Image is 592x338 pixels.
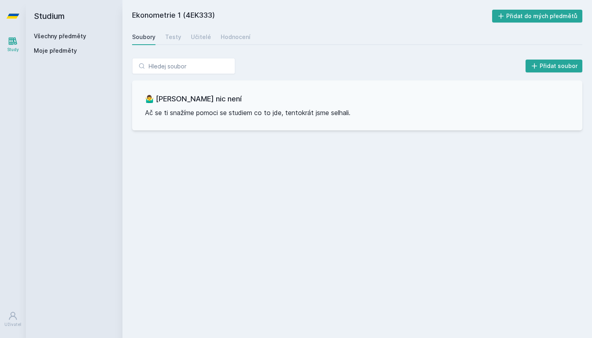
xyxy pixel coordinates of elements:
input: Hledej soubor [132,58,235,74]
a: Study [2,32,24,57]
h2: Ekonometrie 1 (4EK333) [132,10,492,23]
div: Soubory [132,33,155,41]
span: Moje předměty [34,47,77,55]
a: Testy [165,29,181,45]
a: Soubory [132,29,155,45]
div: Uživatel [4,322,21,328]
a: Učitelé [191,29,211,45]
div: Testy [165,33,181,41]
button: Přidat soubor [526,60,583,72]
div: Hodnocení [221,33,250,41]
div: Study [7,47,19,53]
a: Všechny předměty [34,33,86,39]
button: Přidat do mých předmětů [492,10,583,23]
a: Hodnocení [221,29,250,45]
h3: 🤷‍♂️ [PERSON_NAME] nic není [145,93,569,105]
p: Ač se ti snažíme pomoci se studiem co to jde, tentokrát jsme selhali. [145,108,569,117]
a: Uživatel [2,307,24,332]
div: Učitelé [191,33,211,41]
